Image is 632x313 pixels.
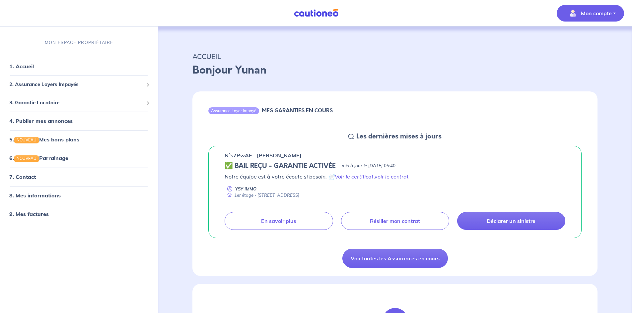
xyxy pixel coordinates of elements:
[9,81,144,88] span: 2. Assurance Loyers Impayés
[375,173,409,180] a: voir le contrat
[9,173,36,180] a: 7. Contact
[3,188,155,202] div: 8. Mes informations
[208,107,259,114] div: Assurance Loyer Impayé
[3,78,155,91] div: 2. Assurance Loyers Impayés
[262,107,333,114] h6: MES GARANTIES EN COURS
[342,249,448,268] a: Voir toutes les Assurances en cours
[457,212,565,230] a: Déclarer un sinistre
[9,99,144,106] span: 3. Garantie Locataire
[225,162,336,170] h5: ✅ BAIL REÇU - GARANTIE ACTIVÉE
[9,136,79,143] a: 5.NOUVEAUMes bons plans
[225,162,565,170] div: state: CONTRACT-VALIDATED, Context: NEW,MAYBE-CERTIFICATE,ALONE,LESSOR-DOCUMENTS
[9,155,68,161] a: 6.NOUVEAUParrainage
[235,186,256,192] p: YSY IMMO
[192,50,597,62] p: ACCUEIL
[341,212,449,230] a: Résilier mon contrat
[3,133,155,146] div: 5.NOUVEAUMes bons plans
[192,62,597,78] p: Bonjour Yunan
[3,170,155,183] div: 7. Contact
[9,63,34,70] a: 1. Accueil
[487,218,535,224] p: Déclarer un sinistre
[225,192,299,198] div: 1er étage - [STREET_ADDRESS]
[225,212,333,230] a: En savoir plus
[225,151,302,159] p: n°s7PwAF - [PERSON_NAME]
[3,114,155,128] div: 4. Publier mes annonces
[291,9,341,17] img: Cautioneo
[9,192,61,198] a: 8. Mes informations
[335,173,374,180] a: Voir le certificat
[581,9,612,17] p: Mon compte
[338,163,395,169] p: - mis à jour le [DATE] 05:40
[3,151,155,165] div: 6.NOUVEAUParrainage
[557,5,624,22] button: illu_account_valid_menu.svgMon compte
[3,60,155,73] div: 1. Accueil
[370,218,420,224] p: Résilier mon contrat
[9,118,73,124] a: 4. Publier mes annonces
[568,8,578,19] img: illu_account_valid_menu.svg
[45,39,113,46] p: MON ESPACE PROPRIÉTAIRE
[9,210,49,217] a: 9. Mes factures
[3,207,155,220] div: 9. Mes factures
[3,96,155,109] div: 3. Garantie Locataire
[261,218,296,224] p: En savoir plus
[356,132,442,140] h5: Les dernières mises à jours
[225,173,565,181] p: Notre équipe est à votre écoute si besoin. 📄 ,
